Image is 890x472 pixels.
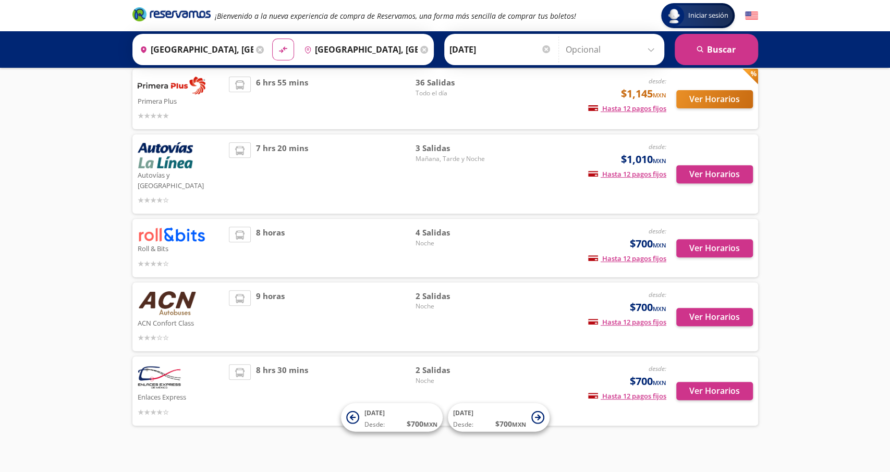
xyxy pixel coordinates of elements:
em: desde: [649,227,666,235]
span: 4 Salidas [415,227,488,239]
span: 7 hrs 20 mins [256,142,308,206]
a: Brand Logo [132,6,211,25]
input: Elegir Fecha [449,36,552,63]
em: desde: [649,142,666,151]
span: [DATE] [453,408,473,417]
span: Hasta 12 pagos fijos [588,169,666,179]
p: Enlaces Express [138,390,224,403]
button: Ver Horarios [676,382,753,400]
span: Hasta 12 pagos fijos [588,391,666,401]
p: ACN Confort Class [138,316,224,329]
span: Mañana, Tarde y Noche [415,154,488,164]
small: MXN [512,420,526,428]
span: 8 hrs 30 mins [256,364,308,418]
button: English [745,9,758,22]
span: Noche [415,376,488,386]
span: $1,010 [621,152,666,167]
i: Brand Logo [132,6,211,22]
button: Ver Horarios [676,239,753,257]
span: $700 [630,236,666,252]
span: 3 Salidas [415,142,488,154]
span: 36 Salidas [415,77,488,89]
button: Buscar [675,34,758,65]
span: 2 Salidas [415,290,488,302]
em: desde: [649,290,666,299]
span: 9 horas [256,290,285,344]
span: $ 700 [407,418,437,429]
small: MXN [653,91,666,99]
span: $ 700 [495,418,526,429]
p: Primera Plus [138,94,224,107]
span: [DATE] [364,408,385,417]
button: [DATE]Desde:$700MXN [341,403,443,432]
img: Primera Plus [138,77,205,94]
small: MXN [653,379,666,387]
span: Todo el día [415,89,488,98]
em: desde: [649,364,666,373]
p: Roll & Bits [138,242,224,254]
input: Opcional [566,36,659,63]
button: Ver Horarios [676,308,753,326]
img: Enlaces Express [138,364,181,390]
button: Ver Horarios [676,165,753,183]
img: ACN Confort Class [138,290,197,316]
span: 6 hrs 55 mins [256,77,308,121]
span: $1,145 [621,86,666,102]
span: $700 [630,300,666,315]
small: MXN [653,305,666,313]
input: Buscar Destino [300,36,418,63]
img: Autovías y La Línea [138,142,193,168]
small: MXN [653,241,666,249]
img: Roll & Bits [138,227,205,242]
span: Hasta 12 pagos fijos [588,254,666,263]
input: Buscar Origen [136,36,253,63]
span: Noche [415,239,488,248]
em: desde: [649,77,666,85]
button: [DATE]Desde:$700MXN [448,403,550,432]
p: Autovías y [GEOGRAPHIC_DATA] [138,168,224,191]
span: Desde: [364,420,385,429]
em: ¡Bienvenido a la nueva experiencia de compra de Reservamos, una forma más sencilla de comprar tus... [215,11,576,21]
small: MXN [423,420,437,428]
span: Hasta 12 pagos fijos [588,317,666,327]
span: Iniciar sesión [684,10,733,21]
span: Desde: [453,420,473,429]
span: Noche [415,302,488,311]
span: 2 Salidas [415,364,488,376]
span: $700 [630,374,666,389]
button: Ver Horarios [676,90,753,108]
span: Hasta 12 pagos fijos [588,104,666,113]
span: 8 horas [256,227,285,269]
small: MXN [653,157,666,165]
